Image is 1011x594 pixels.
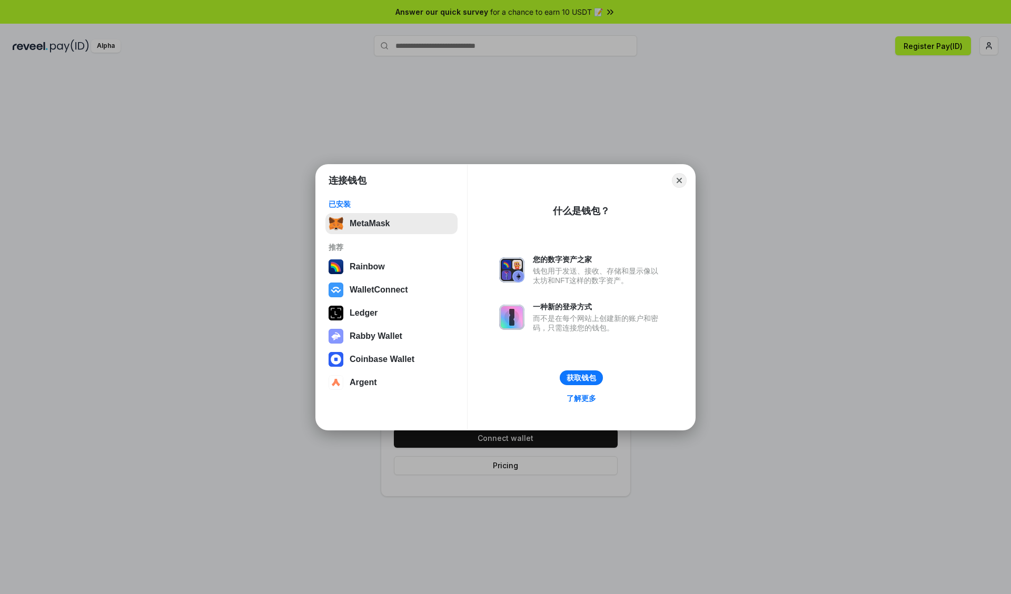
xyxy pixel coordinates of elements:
[560,370,603,385] button: 获取钱包
[350,262,385,271] div: Rainbow
[325,279,458,300] button: WalletConnect
[350,355,414,364] div: Coinbase Wallet
[533,314,663,333] div: 而不是在每个网站上创建新的账户和密码，只需连接您的钱包。
[553,205,610,217] div: 什么是钱包？
[325,303,458,324] button: Ledger
[567,373,596,382] div: 获取钱包
[329,199,454,209] div: 已安装
[350,308,378,318] div: Ledger
[325,326,458,347] button: Rabby Wallet
[325,372,458,393] button: Argent
[350,378,377,387] div: Argent
[499,257,524,283] img: svg+xml,%3Csvg%20xmlns%3D%22http%3A%2F%2Fwww.w3.org%2F2000%2Fsvg%22%20fill%3D%22none%22%20viewBox...
[329,283,343,297] img: svg+xml,%3Csvg%20width%3D%2228%22%20height%3D%2228%22%20viewBox%3D%220%200%2028%2028%22%20fill%3D...
[329,174,366,187] h1: 连接钱包
[329,259,343,274] img: svg+xml,%3Csvg%20width%3D%22120%22%20height%3D%22120%22%20viewBox%3D%220%200%20120%20120%22%20fil...
[350,331,402,341] div: Rabby Wallet
[325,213,458,234] button: MetaMask
[329,243,454,252] div: 推荐
[499,305,524,330] img: svg+xml,%3Csvg%20xmlns%3D%22http%3A%2F%2Fwww.w3.org%2F2000%2Fsvg%22%20fill%3D%22none%22%20viewBox...
[560,391,602,405] a: 了解更多
[672,173,687,188] button: Close
[350,219,390,228] div: MetaMask
[350,285,408,295] div: WalletConnect
[325,256,458,277] button: Rainbow
[329,329,343,344] img: svg+xml,%3Csvg%20xmlns%3D%22http%3A%2F%2Fwww.w3.org%2F2000%2Fsvg%22%20fill%3D%22none%22%20viewBox...
[329,352,343,367] img: svg+xml,%3Csvg%20width%3D%2228%22%20height%3D%2228%22%20viewBox%3D%220%200%2028%2028%22%20fill%3D...
[567,394,596,403] div: 了解更多
[329,375,343,390] img: svg+xml,%3Csvg%20width%3D%2228%22%20height%3D%2228%22%20viewBox%3D%220%200%2028%2028%22%20fill%3D...
[325,349,458,370] button: Coinbase Wallet
[329,306,343,320] img: svg+xml,%3Csvg%20xmlns%3D%22http%3A%2F%2Fwww.w3.org%2F2000%2Fsvg%22%20width%3D%2228%22%20height%3...
[533,266,663,285] div: 钱包用于发送、接收、存储和显示像以太坊和NFT这样的数字资产。
[329,216,343,231] img: svg+xml,%3Csvg%20fill%3D%22none%22%20height%3D%2233%22%20viewBox%3D%220%200%2035%2033%22%20width%...
[533,302,663,311] div: 一种新的登录方式
[533,255,663,264] div: 您的数字资产之家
